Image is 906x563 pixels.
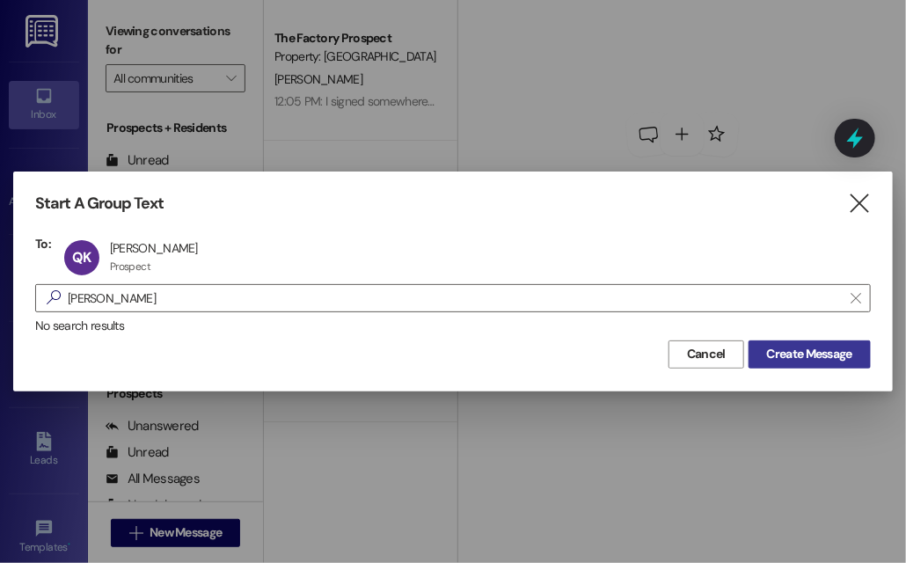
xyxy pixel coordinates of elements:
span: Create Message [767,345,852,363]
button: Clear text [842,285,870,311]
button: Create Message [749,340,871,369]
input: Search for any contact or apartment [68,286,842,311]
span: QK [72,248,91,267]
div: No search results [35,317,871,335]
i:  [847,194,871,213]
i:  [851,291,860,305]
div: Prospect [110,260,150,274]
button: Cancel [669,340,744,369]
h3: To: [35,236,51,252]
span: Cancel [687,345,726,363]
div: [PERSON_NAME] [110,240,198,256]
i:  [40,289,68,307]
h3: Start A Group Text [35,194,164,214]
